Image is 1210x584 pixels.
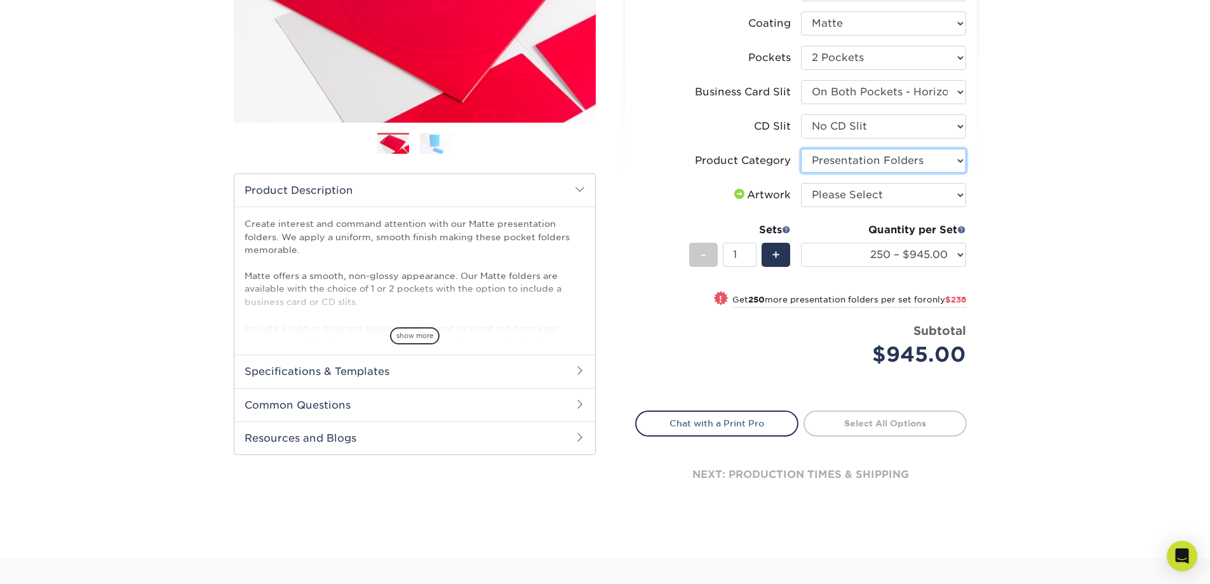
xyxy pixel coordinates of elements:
[732,187,791,203] div: Artwork
[927,295,966,304] span: only
[390,327,440,344] span: show more
[748,16,791,31] div: Coating
[695,85,791,100] div: Business Card Slit
[695,153,791,168] div: Product Category
[245,217,585,463] p: Create interest and command attention with our Matte presentation folders. We apply a uniform, sm...
[748,295,765,304] strong: 250
[748,50,791,65] div: Pockets
[234,174,595,207] h2: Product Description
[754,119,791,134] div: CD Slit
[635,437,967,513] div: next: production times & shipping
[377,133,409,156] img: Presentation Folders 01
[803,411,967,436] a: Select All Options
[913,323,966,337] strong: Subtotal
[234,421,595,454] h2: Resources and Blogs
[701,245,706,264] span: -
[810,339,966,370] div: $945.00
[420,132,452,154] img: Presentation Folders 02
[801,222,966,238] div: Quantity per Set
[3,545,108,580] iframe: Google Customer Reviews
[234,388,595,421] h2: Common Questions
[1167,541,1197,571] div: Open Intercom Messenger
[732,295,966,308] small: Get more presentation folders per set for
[689,222,791,238] div: Sets
[719,292,722,306] span: !
[635,411,798,436] a: Chat with a Print Pro
[234,355,595,388] h2: Specifications & Templates
[945,295,966,304] span: $238
[772,245,780,264] span: +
